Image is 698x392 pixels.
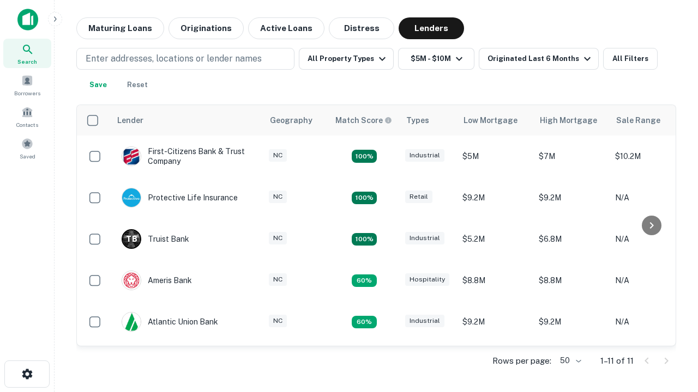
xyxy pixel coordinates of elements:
button: Save your search to get updates of matches that match your search criteria. [81,74,116,96]
p: T B [126,234,137,245]
div: Protective Life Insurance [122,188,238,207]
div: NC [269,191,287,203]
div: First-citizens Bank & Trust Company [122,146,252,166]
div: Industrial [405,315,444,327]
button: Active Loans [248,17,324,39]
div: Industrial [405,149,444,162]
td: $5.2M [457,218,533,260]
p: Enter addresses, locations or lender names [86,52,262,65]
img: picture [122,147,141,166]
th: Lender [111,105,263,136]
a: Search [3,39,51,68]
div: Industrial [405,232,444,244]
img: picture [122,188,141,207]
div: Atlantic Union Bank [122,312,218,332]
p: Rows per page: [492,354,551,367]
a: Saved [3,133,51,163]
img: picture [122,313,141,331]
span: Saved [20,152,35,161]
button: All Property Types [299,48,394,70]
div: NC [269,273,287,286]
span: Borrowers [14,89,40,97]
a: Borrowers [3,70,51,100]
td: $8.8M [533,260,610,301]
span: Contacts [16,120,38,129]
img: capitalize-icon.png [17,9,38,30]
button: Reset [120,74,155,96]
a: Contacts [3,102,51,131]
td: $7M [533,136,610,177]
div: Originated Last 6 Months [488,52,594,65]
div: Matching Properties: 2, hasApolloMatch: undefined [352,150,377,163]
div: High Mortgage [540,114,597,127]
td: $9.2M [533,301,610,342]
td: $5M [457,136,533,177]
td: $6.3M [533,342,610,384]
div: NC [269,232,287,244]
td: $6.8M [533,218,610,260]
iframe: Chat Widget [643,305,698,357]
th: Low Mortgage [457,105,533,136]
th: Capitalize uses an advanced AI algorithm to match your search with the best lender. The match sco... [329,105,400,136]
div: Matching Properties: 1, hasApolloMatch: undefined [352,316,377,329]
td: $8.8M [457,260,533,301]
div: Sale Range [616,114,660,127]
th: Types [400,105,457,136]
h6: Match Score [335,114,390,126]
button: Originations [169,17,244,39]
div: Low Mortgage [464,114,518,127]
p: 1–11 of 11 [600,354,634,367]
div: Ameris Bank [122,271,192,290]
td: $6.3M [457,342,533,384]
td: $9.2M [533,177,610,218]
div: Truist Bank [122,229,189,249]
div: NC [269,149,287,162]
th: High Mortgage [533,105,610,136]
div: NC [269,315,287,327]
td: $9.2M [457,301,533,342]
button: Maturing Loans [76,17,164,39]
div: Capitalize uses an advanced AI algorithm to match your search with the best lender. The match sco... [335,114,392,126]
div: Matching Properties: 3, hasApolloMatch: undefined [352,233,377,246]
div: Matching Properties: 1, hasApolloMatch: undefined [352,274,377,287]
div: Retail [405,191,432,203]
button: Lenders [399,17,464,39]
button: Distress [329,17,394,39]
div: 50 [556,353,583,369]
div: Matching Properties: 2, hasApolloMatch: undefined [352,192,377,205]
button: $5M - $10M [398,48,474,70]
button: Originated Last 6 Months [479,48,599,70]
div: Types [406,114,429,127]
div: Lender [117,114,143,127]
span: Search [17,57,37,66]
th: Geography [263,105,329,136]
button: Enter addresses, locations or lender names [76,48,294,70]
div: Hospitality [405,273,449,286]
td: $9.2M [457,177,533,218]
img: picture [122,271,141,290]
button: All Filters [603,48,658,70]
div: Geography [270,114,312,127]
